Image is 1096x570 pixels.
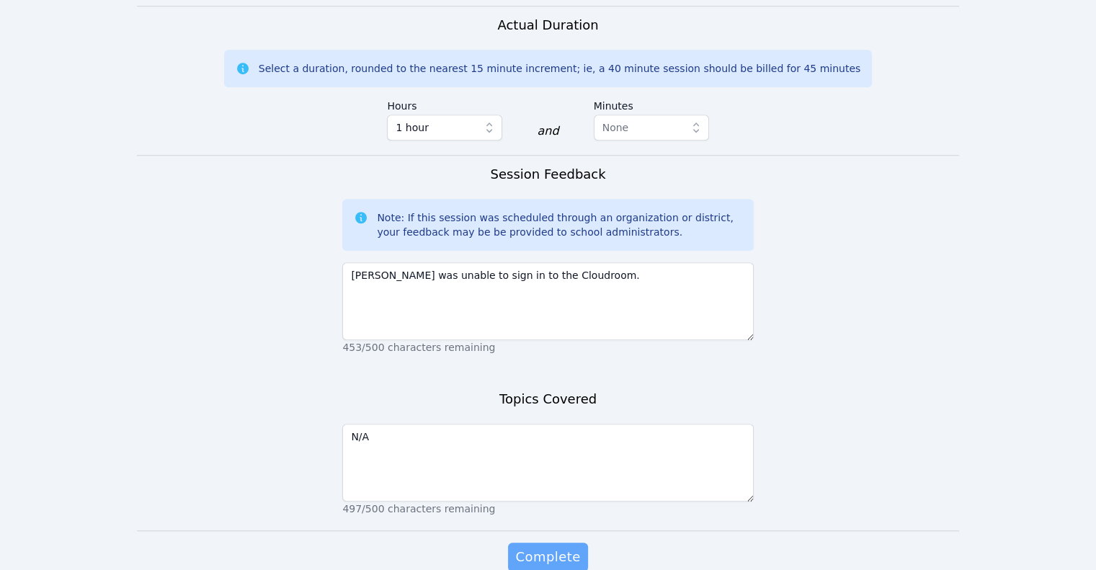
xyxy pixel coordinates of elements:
p: 453/500 characters remaining [342,340,753,355]
p: 497/500 characters remaining [342,502,753,516]
h3: Actual Duration [497,15,598,35]
textarea: [PERSON_NAME] was unable to sign in to the Cloudroom. [342,262,753,340]
div: Note: If this session was scheduled through an organization or district, your feedback may be be ... [377,210,741,239]
span: None [602,122,629,133]
div: Select a duration, rounded to the nearest 15 minute increment; ie, a 40 minute session should be ... [259,61,860,76]
button: 1 hour [387,115,502,141]
h3: Session Feedback [490,164,605,184]
label: Minutes [594,93,709,115]
span: Complete [515,547,580,567]
div: and [537,123,558,140]
label: Hours [387,93,502,115]
textarea: N/A [342,424,753,502]
h3: Topics Covered [499,389,597,409]
button: None [594,115,709,141]
span: 1 hour [396,119,428,136]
